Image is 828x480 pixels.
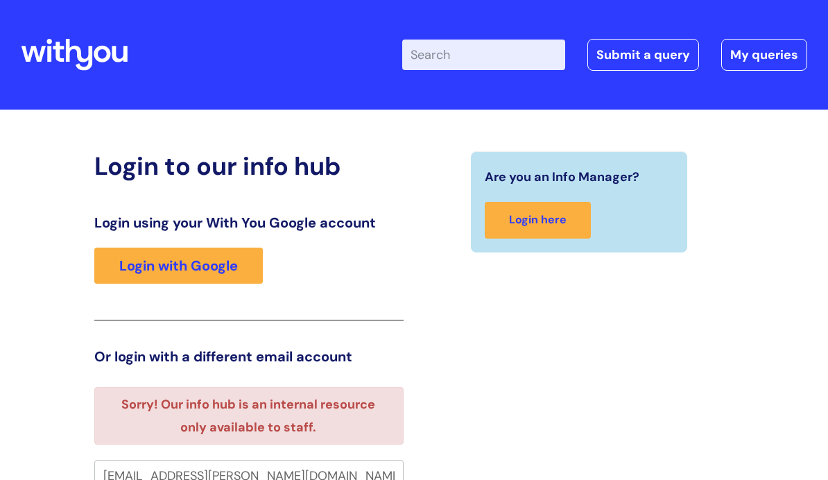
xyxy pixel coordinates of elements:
[721,39,807,71] a: My queries
[485,202,591,239] a: Login here
[402,40,565,70] input: Search
[587,39,699,71] a: Submit a query
[94,151,404,181] h2: Login to our info hub
[119,393,379,438] li: Sorry! Our info hub is an internal resource only available to staff.
[485,166,639,188] span: Are you an Info Manager?
[94,214,404,231] h3: Login using your With You Google account
[94,248,263,284] a: Login with Google
[94,348,404,365] h3: Or login with a different email account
